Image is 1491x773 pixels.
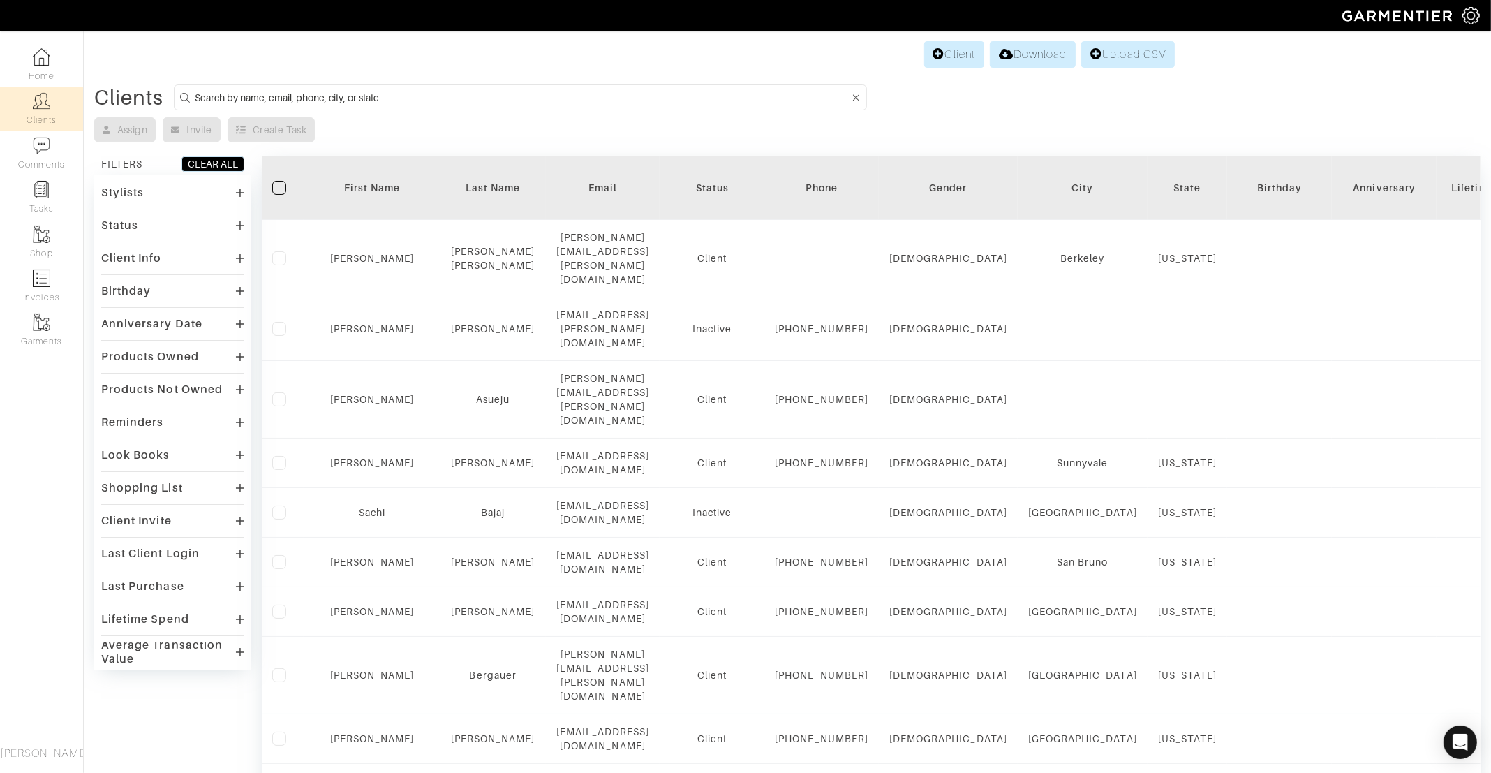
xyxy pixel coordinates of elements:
[889,251,1007,265] div: [DEMOGRAPHIC_DATA]
[660,156,764,220] th: Toggle SortBy
[1158,181,1217,195] div: State
[33,137,50,154] img: comment-icon-a0a6a9ef722e966f86d9cbdc48e553b5cf19dbc54f86b18d962a5391bc8f6eb6.png
[101,448,170,462] div: Look Books
[481,507,505,518] a: Bajaj
[451,181,535,195] div: Last Name
[1158,251,1217,265] div: [US_STATE]
[1158,456,1217,470] div: [US_STATE]
[33,92,50,110] img: clients-icon-6bae9207a08558b7cb47a8932f037763ab4055f8c8b6bfacd5dc20c3e0201464.png
[775,668,868,682] div: [PHONE_NUMBER]
[101,186,144,200] div: Stylists
[451,557,535,568] a: [PERSON_NAME]
[359,507,385,518] a: Sachi
[1028,668,1137,682] div: [GEOGRAPHIC_DATA]
[101,157,142,171] div: FILTERS
[670,555,754,569] div: Client
[1158,605,1217,619] div: [US_STATE]
[451,323,535,334] a: [PERSON_NAME]
[451,733,535,744] a: [PERSON_NAME]
[195,89,850,106] input: Search by name, email, phone, city, or state
[1444,726,1477,759] div: Open Intercom Messenger
[556,230,650,286] div: [PERSON_NAME][EMAIL_ADDRESS][PERSON_NAME][DOMAIN_NAME]
[330,457,415,469] a: [PERSON_NAME]
[775,322,868,336] div: [PHONE_NUMBER]
[330,323,415,334] a: [PERSON_NAME]
[1028,181,1137,195] div: City
[889,322,1007,336] div: [DEMOGRAPHIC_DATA]
[889,506,1007,520] div: [DEMOGRAPHIC_DATA]
[101,350,199,364] div: Products Owned
[670,506,754,520] div: Inactive
[451,457,535,469] a: [PERSON_NAME]
[330,394,415,405] a: [PERSON_NAME]
[670,392,754,406] div: Client
[1158,555,1217,569] div: [US_STATE]
[670,732,754,746] div: Client
[1028,456,1137,470] div: Sunnyvale
[1342,181,1426,195] div: Anniversary
[314,181,430,195] div: First Name
[470,670,517,681] a: Bergauer
[990,41,1076,68] a: Download
[879,156,1018,220] th: Toggle SortBy
[556,449,650,477] div: [EMAIL_ADDRESS][DOMAIN_NAME]
[889,555,1007,569] div: [DEMOGRAPHIC_DATA]
[94,91,163,105] div: Clients
[1158,732,1217,746] div: [US_STATE]
[775,605,868,619] div: [PHONE_NUMBER]
[1238,181,1321,195] div: Birthday
[101,415,163,429] div: Reminders
[440,156,546,220] th: Toggle SortBy
[670,181,754,195] div: Status
[889,605,1007,619] div: [DEMOGRAPHIC_DATA]
[1227,156,1332,220] th: Toggle SortBy
[924,41,984,68] a: Client
[33,314,50,331] img: garments-icon-b7da505a4dc4fd61783c78ac3ca0ef83fa9d6f193b1c9dc38574b1d14d53ca28.png
[556,647,650,703] div: [PERSON_NAME][EMAIL_ADDRESS][PERSON_NAME][DOMAIN_NAME]
[330,670,415,681] a: [PERSON_NAME]
[330,253,415,264] a: [PERSON_NAME]
[33,181,50,198] img: reminder-icon-8004d30b9f0a5d33ae49ab947aed9ed385cf756f9e5892f1edd6e32f2345188e.png
[33,48,50,66] img: dashboard-icon-dbcd8f5a0b271acd01030246c82b418ddd0df26cd7fceb0bd07c9910d44c42f6.png
[1332,156,1437,220] th: Toggle SortBy
[476,394,510,405] a: Asueju
[101,638,236,666] div: Average Transaction Value
[889,668,1007,682] div: [DEMOGRAPHIC_DATA]
[101,580,184,594] div: Last Purchase
[775,732,868,746] div: [PHONE_NUMBER]
[1028,251,1137,265] div: Berkeley
[101,612,189,626] div: Lifetime Spend
[1028,555,1137,569] div: San Bruno
[33,226,50,243] img: garments-icon-b7da505a4dc4fd61783c78ac3ca0ef83fa9d6f193b1c9dc38574b1d14d53ca28.png
[775,456,868,470] div: [PHONE_NUMBER]
[1028,732,1137,746] div: [GEOGRAPHIC_DATA]
[330,606,415,617] a: [PERSON_NAME]
[670,322,754,336] div: Inactive
[775,181,868,195] div: Phone
[1028,506,1137,520] div: [GEOGRAPHIC_DATA]
[1158,506,1217,520] div: [US_STATE]
[556,308,650,350] div: [EMAIL_ADDRESS][PERSON_NAME][DOMAIN_NAME]
[775,392,868,406] div: [PHONE_NUMBER]
[889,181,1007,195] div: Gender
[101,547,200,561] div: Last Client Login
[101,383,223,397] div: Products Not Owned
[101,219,138,233] div: Status
[101,514,172,528] div: Client Invite
[556,371,650,427] div: [PERSON_NAME][EMAIL_ADDRESS][PERSON_NAME][DOMAIN_NAME]
[670,605,754,619] div: Client
[556,725,650,753] div: [EMAIL_ADDRESS][DOMAIN_NAME]
[330,557,415,568] a: [PERSON_NAME]
[330,733,415,744] a: [PERSON_NAME]
[556,181,650,195] div: Email
[188,157,238,171] div: CLEAR ALL
[670,668,754,682] div: Client
[1028,605,1137,619] div: [GEOGRAPHIC_DATA]
[1158,668,1217,682] div: [US_STATE]
[556,499,650,527] div: [EMAIL_ADDRESS][DOMAIN_NAME]
[1335,3,1462,28] img: garmentier-logo-header-white-b43fb05a5012e4ada735d5af1a66efaba907eab6374d6393d1fbf88cb4ef424d.png
[889,392,1007,406] div: [DEMOGRAPHIC_DATA]
[101,251,162,265] div: Client Info
[1081,41,1175,68] a: Upload CSV
[775,555,868,569] div: [PHONE_NUMBER]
